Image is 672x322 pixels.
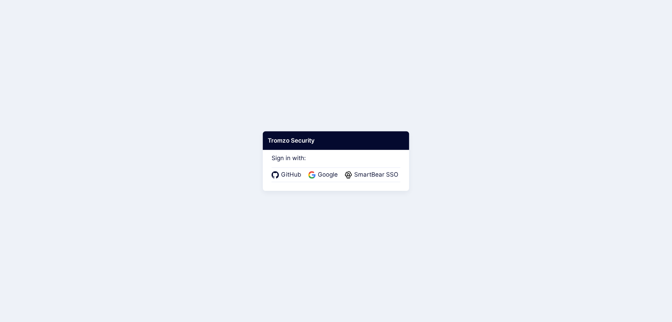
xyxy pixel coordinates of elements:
a: GitHub [272,170,303,179]
span: GitHub [279,170,303,179]
div: Tromzo Security [263,131,409,150]
a: SmartBear SSO [345,170,400,179]
span: Google [316,170,340,179]
div: Sign in with: [272,145,400,182]
span: SmartBear SSO [352,170,400,179]
a: Google [308,170,340,179]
